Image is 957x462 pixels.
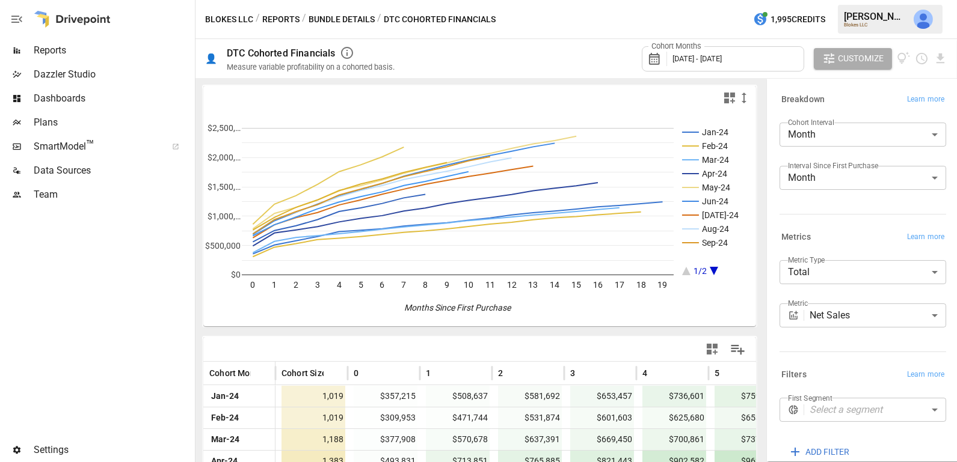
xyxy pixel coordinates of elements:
span: $669,450 [570,429,634,450]
text: Jun-24 [702,196,728,206]
button: View documentation [897,48,911,70]
button: Sort [360,365,377,381]
div: A chart. [203,110,757,326]
span: 0 [354,367,358,379]
text: Mar-24 [702,155,729,165]
span: Learn more [907,231,944,243]
span: $581,692 [498,386,562,407]
text: 10 [464,280,473,290]
text: 6 [380,280,385,290]
text: 0 [250,280,255,290]
span: 1,188 [282,429,345,450]
button: Sort [252,365,269,381]
label: Cohort Interval [788,117,834,127]
span: Dashboards [34,91,192,106]
button: Sort [325,365,342,381]
span: $357,215 [354,386,417,407]
span: Plans [34,115,192,130]
label: Metric [788,298,808,308]
span: $736,601 [642,386,706,407]
div: / [377,12,381,27]
span: Reports [34,43,192,58]
span: Feb-24 [209,407,241,428]
span: 1 [426,367,431,379]
text: 9 [445,280,449,290]
span: Cohort Size [282,367,327,379]
span: SmartModel [34,139,159,154]
button: Julie Wilton [906,2,940,36]
text: Jan-24 [702,127,728,137]
span: 3 [570,367,575,379]
span: $653,457 [570,386,634,407]
div: / [302,12,306,27]
img: Julie Wilton [914,10,933,29]
span: Learn more [907,94,944,106]
span: $508,637 [426,386,490,407]
span: $737,165 [715,429,778,450]
text: 1/2 [694,266,707,276]
h6: Metrics [781,231,811,244]
span: 4 [642,367,647,379]
span: $759,999 [715,386,778,407]
em: Select a segment [810,404,882,415]
button: Sort [432,365,449,381]
text: $500,000 [205,241,241,251]
text: Sep-24 [702,238,728,248]
button: Bundle Details [309,12,375,27]
span: Cohort Month [209,367,263,379]
div: Month [780,123,946,147]
text: $1,000,… [208,211,241,221]
span: $377,908 [354,429,417,450]
div: Month [780,166,946,190]
text: 7 [401,280,406,290]
div: Net Sales [810,303,946,327]
span: Data Sources [34,163,192,178]
button: Manage Columns [724,336,751,363]
text: 15 [571,280,581,290]
span: ADD FILTER [805,445,849,460]
text: 14 [550,280,559,290]
div: / [256,12,260,27]
text: Months Since First Purchase [405,303,512,312]
span: 2 [498,367,503,379]
text: Feb-24 [702,141,728,151]
text: 16 [593,280,603,290]
div: Total [780,260,946,284]
span: Customize [838,51,884,66]
span: 1,019 [282,407,345,428]
button: Schedule report [915,52,929,65]
span: $700,861 [642,429,706,450]
text: 13 [528,280,538,290]
button: Sort [721,365,737,381]
div: 👤 [205,53,217,64]
h6: Breakdown [781,93,825,106]
span: $637,391 [498,429,562,450]
button: Sort [504,365,521,381]
span: $471,744 [426,407,490,428]
text: 5 [358,280,363,290]
button: Sort [576,365,593,381]
text: $2,000,… [208,153,241,162]
span: 1,019 [282,386,345,407]
text: 19 [658,280,668,290]
button: 1,995Credits [748,8,830,31]
span: ™ [86,138,94,153]
span: Dazzler Studio [34,67,192,82]
button: Blokes LLC [205,12,253,27]
label: First Segment [788,393,832,403]
text: Aug-24 [702,224,729,234]
text: 12 [507,280,517,290]
span: $625,680 [642,407,706,428]
text: $0 [231,270,241,279]
span: Mar-24 [209,429,241,450]
span: 1,995 Credits [771,12,825,27]
span: $601,603 [570,407,634,428]
text: 4 [337,280,342,290]
span: Settings [34,443,192,457]
text: 17 [615,280,624,290]
div: Measure variable profitability on a cohorted basis. [227,62,395,71]
text: 1 [272,280,277,290]
label: Metric Type [788,255,825,265]
span: $570,678 [426,429,490,450]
